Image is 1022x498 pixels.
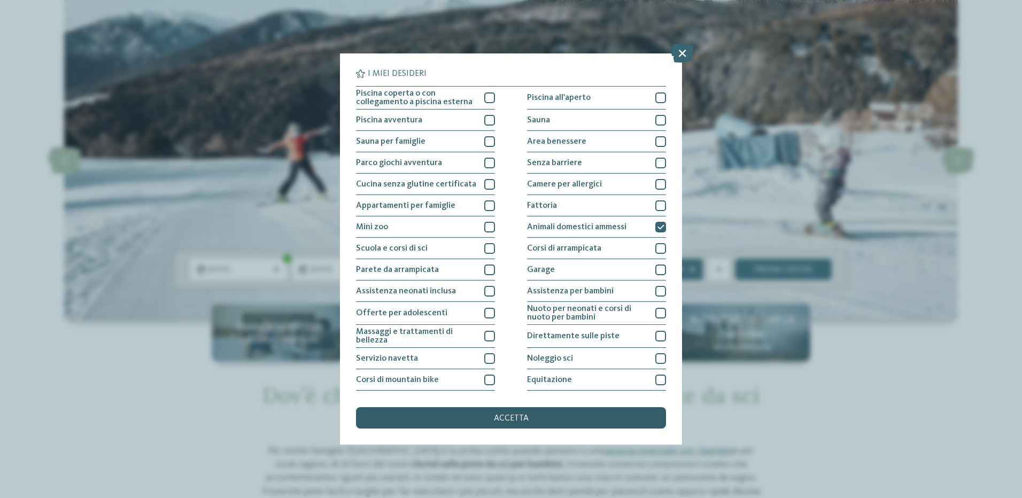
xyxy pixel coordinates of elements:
span: Corsi di arrampicata [527,244,601,253]
span: I miei desideri [368,69,427,78]
span: Servizio navetta [356,354,418,363]
span: Scuola e corsi di sci [356,244,428,253]
span: Assistenza neonati inclusa [356,287,456,295]
span: Parco giochi avventura [356,159,442,167]
span: Area benessere [527,137,586,146]
span: Assistenza per bambini [527,287,614,295]
span: Noleggio sci [527,354,573,363]
span: Corsi di mountain bike [356,376,439,384]
span: Equitazione [527,376,572,384]
span: Direttamente sulle piste [527,332,620,340]
span: Piscina all'aperto [527,94,591,102]
span: Fattoria [527,201,557,210]
span: Sauna per famiglie [356,137,425,146]
span: Animali domestici ammessi [527,223,626,231]
span: Cucina senza glutine certificata [356,180,476,189]
span: Camere per allergici [527,180,602,189]
span: Mini zoo [356,223,388,231]
span: Piscina avventura [356,116,422,124]
span: Garage [527,266,555,274]
span: Parete da arrampicata [356,266,439,274]
span: Offerte per adolescenti [356,309,447,317]
span: Piscina coperta o con collegamento a piscina esterna [356,89,476,106]
span: Nuoto per neonati e corsi di nuoto per bambini [527,305,647,322]
span: Massaggi e trattamenti di bellezza [356,328,476,345]
span: Senza barriere [527,159,582,167]
span: Sauna [527,116,550,124]
span: Appartamenti per famiglie [356,201,455,210]
span: accetta [494,414,529,423]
